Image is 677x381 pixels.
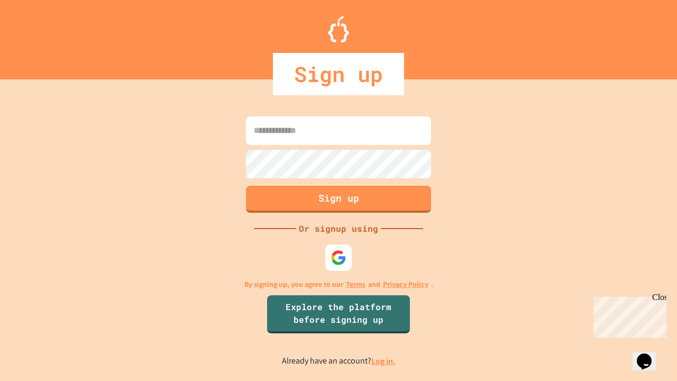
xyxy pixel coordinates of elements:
[4,4,73,67] div: Chat with us now!Close
[633,339,666,370] iframe: chat widget
[273,53,404,95] div: Sign up
[282,355,396,368] p: Already have an account?
[589,293,666,338] iframe: chat widget
[383,279,428,290] a: Privacy Policy
[371,356,396,367] a: Log in.
[246,186,431,213] button: Sign up
[296,222,381,235] div: Or signup using
[331,250,346,266] img: google-icon.svg
[244,279,433,290] p: By signing up, you agree to our and .
[267,295,410,333] a: Explore the platform before signing up
[346,279,365,290] a: Terms
[328,16,349,42] img: Logo.svg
